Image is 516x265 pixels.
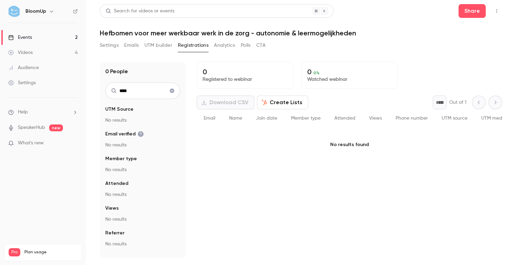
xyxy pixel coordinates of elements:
[369,116,382,121] span: Views
[203,76,287,83] p: Registered to webinar
[69,140,78,146] iframe: Noticeable Trigger
[105,131,144,137] span: Email verified
[449,99,466,106] p: Out of 1
[166,85,178,96] button: Clear search
[105,166,180,173] p: No results
[105,191,180,198] p: No results
[256,40,266,51] button: CTA
[459,4,486,18] button: Share
[144,40,172,51] button: UTM builder
[313,70,320,75] span: 0 %
[18,109,28,116] span: Help
[105,106,133,113] span: UTM Source
[9,248,20,256] span: Pro
[24,250,77,255] span: Plan usage
[334,116,355,121] span: Attended
[307,68,392,76] p: 0
[8,34,32,41] div: Events
[9,6,20,17] img: BloomUp
[8,64,39,71] div: Audience
[204,116,215,121] span: Email
[100,29,502,37] h1: Hefbomen voor meer werkbaar werk in de zorg - autonomie & leermogelijkheden
[8,79,36,86] div: Settings
[105,117,180,124] p: No results
[241,40,251,51] button: Polls
[105,155,137,162] span: Member type
[203,68,287,76] p: 0
[8,49,33,56] div: Videos
[291,116,321,121] span: Member type
[442,116,467,121] span: UTM source
[106,8,174,15] div: Search for videos or events
[105,106,180,247] section: facet-groups
[105,67,128,76] h1: 0 People
[100,40,119,51] button: Settings
[18,124,45,131] a: SpeakerHub
[307,76,392,83] p: Watched webinar
[124,40,139,51] button: Emails
[105,205,119,212] span: Views
[256,116,277,121] span: Join date
[18,140,44,147] span: What's new
[229,116,242,121] span: Name
[105,216,180,223] p: No results
[481,116,510,121] span: UTM medium
[49,124,63,131] span: new
[105,180,128,187] span: Attended
[214,40,235,51] button: Analytics
[257,96,308,109] button: Create Lists
[25,8,46,15] h6: BloomUp
[8,109,78,116] li: help-dropdown-opener
[178,40,208,51] button: Registrations
[105,241,180,247] p: No results
[105,142,180,148] p: No results
[105,230,125,236] span: Referrer
[197,128,502,162] p: No results found
[396,116,428,121] span: Phone number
